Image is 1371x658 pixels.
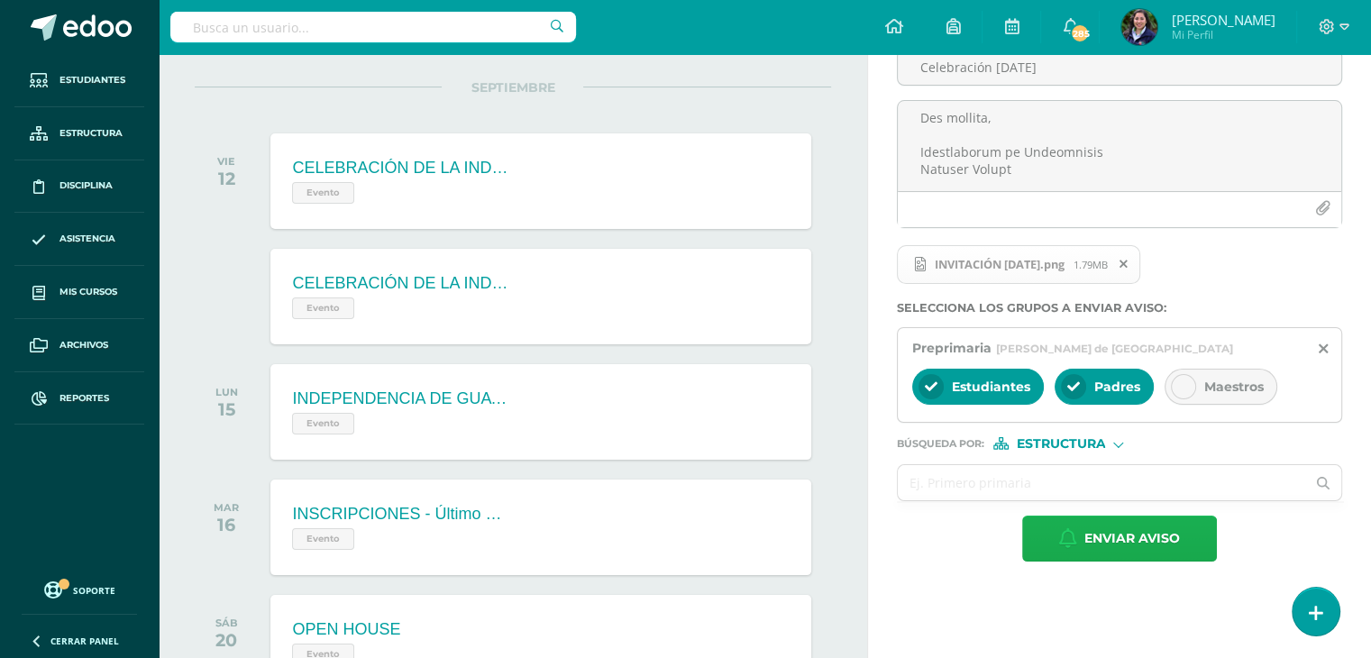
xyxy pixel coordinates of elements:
span: [PERSON_NAME] de [GEOGRAPHIC_DATA] [996,342,1233,355]
a: Asistencia [14,213,144,266]
a: Estructura [14,107,144,160]
div: MAR [214,501,239,514]
span: Archivos [59,338,108,352]
a: Archivos [14,319,144,372]
div: OPEN HOUSE [292,620,400,639]
div: CELEBRACIÓN DE LA INDEPENDENCIA - Asiste todo el colegio [292,274,508,293]
img: 2be0c1cd065edd92c4448cb3bb9d644f.png [1121,9,1157,45]
span: 1.79MB [1074,258,1108,271]
label: Selecciona los grupos a enviar aviso : [897,301,1342,315]
span: Mi Perfil [1171,27,1275,42]
div: VIE [217,155,235,168]
span: Evento [292,413,354,434]
span: SEPTIEMBRE [442,79,583,96]
span: Evento [292,528,354,550]
span: Remover archivo [1109,254,1139,274]
div: CELEBRACIÓN DE LA INDEPENDENCIA [292,159,508,178]
span: Evento [292,182,354,204]
div: [object Object] [993,437,1129,450]
a: Estudiantes [14,54,144,107]
div: LUN [215,386,238,398]
span: Búsqueda por : [897,439,984,449]
div: SÁB [215,617,238,629]
span: Evento [292,297,354,319]
span: [PERSON_NAME] [1171,11,1275,29]
span: Estudiantes [59,73,125,87]
a: Disciplina [14,160,144,214]
div: INDEPENDENCIA DE GUATEMALA - Asueto [292,389,508,408]
span: Estudiantes [952,379,1030,395]
span: Soporte [73,584,115,597]
span: Estructura [59,126,123,141]
input: Busca un usuario... [170,12,576,42]
input: Titulo [898,50,1341,85]
span: 285 [1070,23,1090,43]
div: 15 [215,398,238,420]
a: Reportes [14,372,144,425]
span: Maestros [1204,379,1264,395]
span: Reportes [59,391,109,406]
button: Enviar aviso [1022,516,1217,562]
input: Ej. Primero primaria [898,465,1305,500]
span: Mis cursos [59,285,117,299]
div: 12 [217,168,235,189]
div: 16 [214,514,239,535]
a: Mis cursos [14,266,144,319]
div: INSCRIPCIONES - Último día para realizar el proceso de Reinscripción ORDINARIA [292,505,508,524]
span: Enviar aviso [1084,516,1180,561]
span: Asistencia [59,232,115,246]
span: Preprimaria [912,340,992,356]
span: Disciplina [59,178,113,193]
span: INVITACIÓN DÍA DEL NIÑO.png [897,245,1140,285]
span: Cerrar panel [50,635,119,647]
a: Soporte [22,577,137,601]
span: INVITACIÓN [DATE].png [926,257,1074,271]
textarea: Loremipsu dolors am consect: Adipisc el seddoei tempor. Inc utlab etdolor mag aliquaenim adm ve q... [898,101,1341,191]
span: Padres [1094,379,1140,395]
div: 20 [215,629,238,651]
span: Estructura [1016,439,1105,449]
